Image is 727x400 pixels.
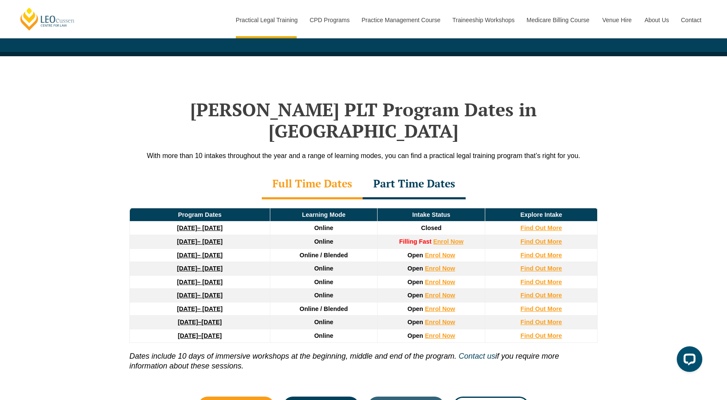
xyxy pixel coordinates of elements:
[638,2,675,38] a: About Us
[521,238,562,245] a: Find Out More
[177,224,223,231] a: [DATE]– [DATE]
[407,252,423,259] span: Open
[314,265,333,272] span: Online
[425,305,455,312] a: Enrol Now
[378,208,485,222] td: Intake Status
[314,238,333,245] span: Online
[521,265,562,272] a: Find Out More
[177,292,223,299] a: [DATE]– [DATE]
[314,332,333,339] span: Online
[521,305,562,312] a: Find Out More
[130,208,270,222] td: Program Dates
[485,208,598,222] td: Explore Intake
[177,238,197,245] strong: [DATE]
[425,292,455,299] a: Enrol Now
[121,150,606,161] div: With more than 10 intakes throughout the year and a range of learning modes, you can find a pract...
[178,332,222,339] a: [DATE]–[DATE]
[425,332,455,339] a: Enrol Now
[201,319,222,325] span: [DATE]
[177,305,197,312] strong: [DATE]
[270,208,378,222] td: Learning Mode
[314,292,333,299] span: Online
[521,319,562,325] a: Find Out More
[399,238,432,245] strong: Filling Fast
[521,252,562,259] a: Find Out More
[177,305,223,312] a: [DATE]– [DATE]
[521,332,562,339] a: Find Out More
[407,332,423,339] span: Open
[129,352,456,360] i: Dates include 10 days of immersive workshops at the beginning, middle and end of the program.
[314,319,333,325] span: Online
[177,279,197,285] strong: [DATE]
[355,2,446,38] a: Practice Management Course
[425,279,455,285] a: Enrol Now
[177,252,223,259] a: [DATE]– [DATE]
[421,224,441,231] span: Closed
[178,319,222,325] a: [DATE]–[DATE]
[363,170,466,199] div: Part Time Dates
[129,343,598,371] p: if you require more information about these sessions.
[425,252,455,259] a: Enrol Now
[178,319,198,325] strong: [DATE]
[407,279,423,285] span: Open
[300,252,348,259] span: Online / Blended
[229,2,303,38] a: Practical Legal Training
[670,343,706,379] iframe: LiveChat chat widget
[407,292,423,299] span: Open
[177,238,223,245] a: [DATE]– [DATE]
[433,238,464,245] a: Enrol Now
[521,292,562,299] a: Find Out More
[675,2,708,38] a: Contact
[425,319,455,325] a: Enrol Now
[201,332,222,339] span: [DATE]
[19,7,76,31] a: [PERSON_NAME] Centre for Law
[521,224,562,231] a: Find Out More
[314,224,333,231] span: Online
[177,265,197,272] strong: [DATE]
[407,305,423,312] span: Open
[177,252,197,259] strong: [DATE]
[407,265,423,272] span: Open
[314,279,333,285] span: Online
[446,2,520,38] a: Traineeship Workshops
[177,224,197,231] strong: [DATE]
[425,265,455,272] a: Enrol Now
[178,332,198,339] strong: [DATE]
[458,352,495,360] a: Contact us
[177,265,223,272] a: [DATE]– [DATE]
[521,279,562,285] a: Find Out More
[596,2,638,38] a: Venue Hire
[300,305,348,312] span: Online / Blended
[262,170,363,199] div: Full Time Dates
[520,2,596,38] a: Medicare Billing Course
[177,279,223,285] a: [DATE]– [DATE]
[407,319,423,325] span: Open
[121,99,606,142] h2: [PERSON_NAME] PLT Program Dates in [GEOGRAPHIC_DATA]
[177,292,197,299] strong: [DATE]
[303,2,355,38] a: CPD Programs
